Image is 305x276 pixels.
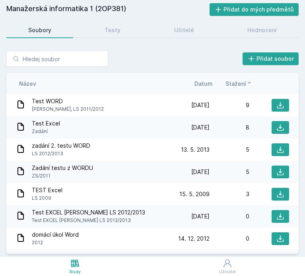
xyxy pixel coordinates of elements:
[179,190,210,198] span: 15. 5. 2009
[181,146,210,154] span: 13. 5. 2013
[32,97,104,105] span: Test WORD
[32,164,93,172] span: Zadání testu z WORDU
[191,101,210,109] span: [DATE]
[6,3,210,16] h2: Manažerská informatika 1 (2OP381)
[28,26,51,34] div: Soubory
[191,212,210,220] span: [DATE]
[32,239,79,247] span: 2012
[32,142,90,150] span: zadání 2. testu WORD
[150,257,305,276] a: Uživatel
[194,79,213,88] button: Datum
[32,216,145,224] span: Test EXCEL [PERSON_NAME] LS 2012/2013
[178,235,210,243] span: 14. 12. 2012
[210,146,249,154] div: 5
[69,269,81,275] div: Study
[210,212,249,220] div: 0
[191,168,210,176] span: [DATE]
[210,190,249,198] div: 3
[32,253,80,261] span: Domácí úkol Excel
[243,52,299,65] button: Přidat soubor
[6,22,73,38] a: Soubory
[32,150,90,158] span: LS 2012/2013
[174,26,194,34] div: Učitelé
[32,120,60,127] span: Test Excel
[210,3,299,16] button: Přidat do mých předmětů
[105,26,120,34] div: Testy
[6,51,108,67] input: Hledej soubor
[225,79,246,88] span: Stažení
[210,124,249,131] div: 8
[83,22,142,38] a: Testy
[210,235,249,243] div: 0
[152,22,216,38] a: Učitelé
[32,186,62,194] span: TEST Excel
[219,269,236,275] div: Uživatel
[191,124,210,131] span: [DATE]
[32,105,104,113] span: [PERSON_NAME], LS 2011/2012
[210,101,249,109] div: 9
[225,22,299,38] a: Hodnocení
[19,79,36,88] button: Název
[210,168,249,176] div: 5
[225,79,253,88] button: Stažení
[32,172,93,180] span: ZS/2011
[32,208,145,216] span: Test EXCEL [PERSON_NAME] LS 2012/2013
[247,26,277,34] div: Hodnocení
[32,231,79,239] span: domácí úkol Word
[32,127,60,135] span: Zadání
[32,194,62,202] span: LS 2009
